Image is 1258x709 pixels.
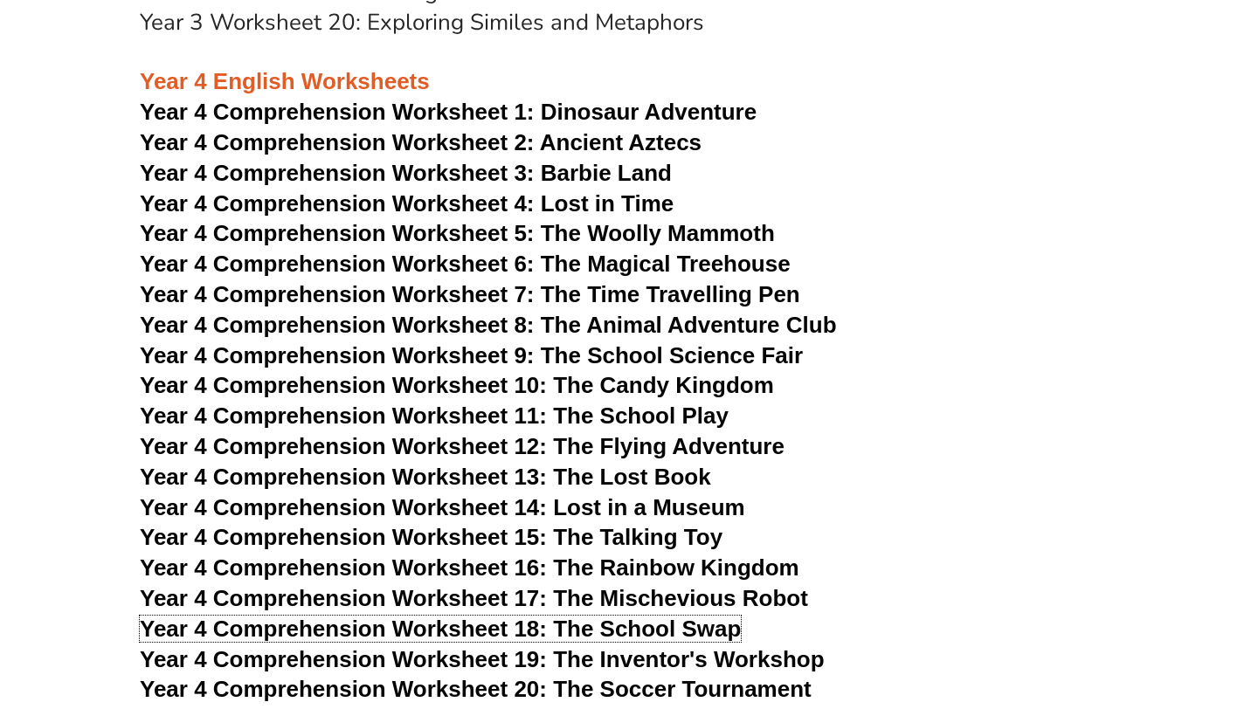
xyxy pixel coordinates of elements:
a: Year 4 Comprehension Worksheet 13: The Lost Book [140,464,711,490]
a: Year 3 Worksheet 20: Exploring Similes and Metaphors [140,7,704,38]
a: Year 4 Comprehension Worksheet 2: Ancient Aztecs [140,129,702,155]
a: Year 4 Comprehension Worksheet 3: Barbie Land [140,160,672,186]
a: Year 4 Comprehension Worksheet 19: The Inventor's Workshop [140,646,825,672]
a: Year 4 Comprehension Worksheet 1: Dinosaur Adventure [140,99,757,125]
a: Year 4 Comprehension Worksheet 20: The Soccer Tournament [140,676,812,702]
a: Year 4 Comprehension Worksheet 6: The Magical Treehouse [140,251,791,277]
a: Year 4 Comprehension Worksheet 11: The School Play [140,403,729,429]
a: Year 4 Comprehension Worksheet 7: The Time Travelling Pen [140,281,800,307]
a: Year 4 Comprehension Worksheet 15: The Talking Toy [140,524,722,550]
span: Year 4 Comprehension Worksheet 1: [140,99,535,125]
h3: Year 4 English Worksheets [140,38,1118,98]
a: Year 4 Comprehension Worksheet 4: Lost in Time [140,190,674,217]
a: Year 4 Comprehension Worksheet 8: The Animal Adventure Club [140,312,837,338]
iframe: Chat Widget [958,512,1258,709]
a: Year 4 Comprehension Worksheet 5: The Woolly Mammoth [140,220,775,246]
a: Year 4 Comprehension Worksheet 17: The Mischevious Robot [140,585,808,611]
a: Year 4 Comprehension Worksheet 14: Lost in a Museum [140,494,745,520]
span: Dinosaur Adventure [541,99,757,125]
a: Year 4 Comprehension Worksheet 9: The School Science Fair [140,342,803,368]
a: Year 4 Comprehension Worksheet 18: The School Swap [140,616,741,642]
a: Year 4 Comprehension Worksheet 16: The Rainbow Kingdom [140,554,799,581]
a: Year 4 Comprehension Worksheet 10: The Candy Kingdom [140,372,774,398]
a: Year 4 Comprehension Worksheet 12: The Flying Adventure [140,433,785,459]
